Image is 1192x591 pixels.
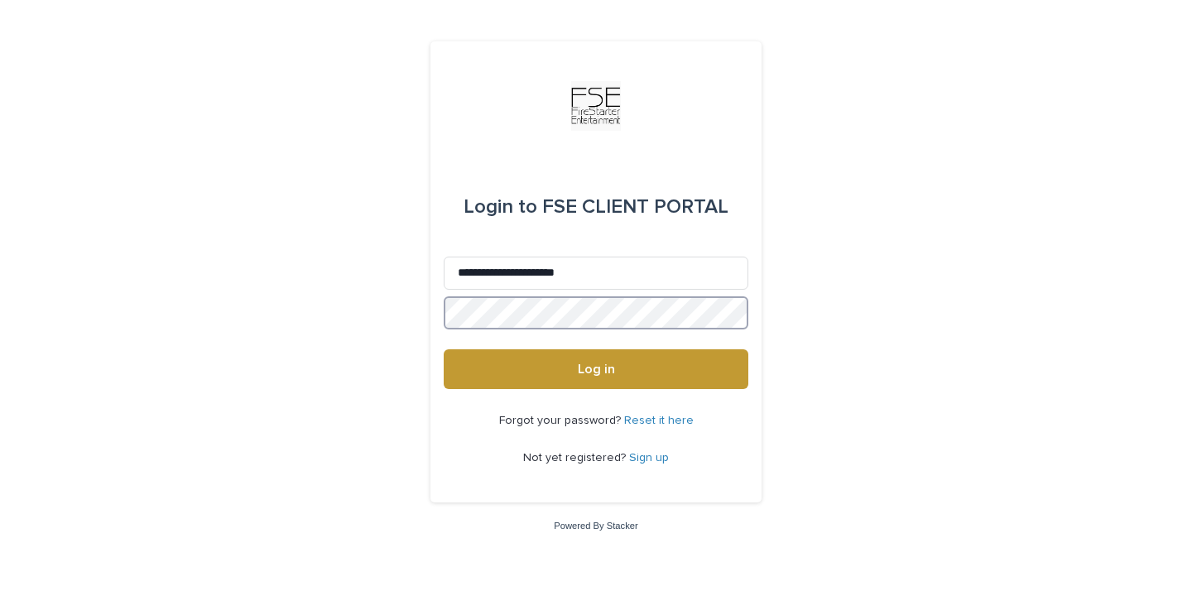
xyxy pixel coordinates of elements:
span: Not yet registered? [523,452,629,464]
img: Km9EesSdRbS9ajqhBzyo [571,81,621,131]
a: Reset it here [624,415,694,426]
a: Sign up [629,452,669,464]
span: Log in [578,363,615,376]
button: Log in [444,349,748,389]
div: FSE CLIENT PORTAL [464,184,728,230]
span: Login to [464,197,537,217]
span: Forgot your password? [499,415,624,426]
a: Powered By Stacker [554,521,637,531]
